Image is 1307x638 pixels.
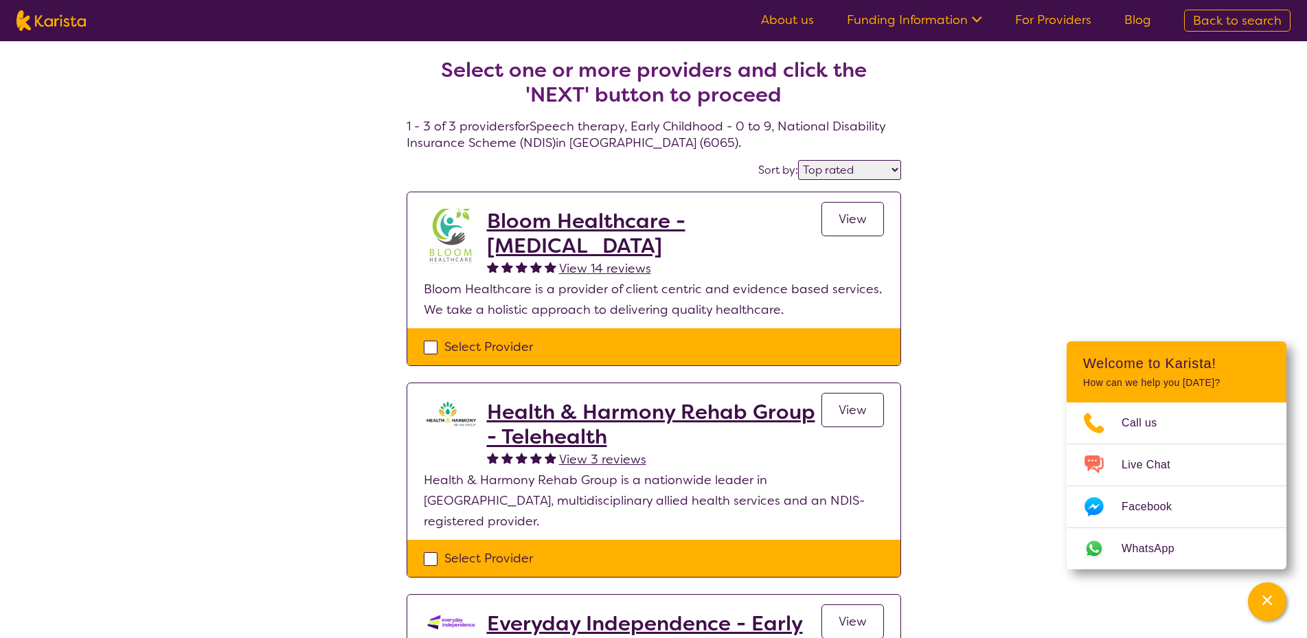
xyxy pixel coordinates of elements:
a: About us [761,12,814,28]
span: Live Chat [1122,455,1187,475]
span: View [839,211,867,227]
img: fullstar [516,452,527,464]
a: View 3 reviews [559,449,646,470]
a: Back to search [1184,10,1291,32]
img: kdssqoqrr0tfqzmv8ac0.png [424,611,479,633]
a: Blog [1124,12,1151,28]
span: View [839,402,867,418]
p: How can we help you [DATE]? [1083,377,1270,389]
span: WhatsApp [1122,538,1191,559]
p: Bloom Healthcare is a provider of client centric and evidence based services. We take a holistic ... [424,279,884,320]
a: For Providers [1015,12,1091,28]
a: Web link opens in a new tab. [1067,528,1286,569]
img: fullstar [516,261,527,273]
a: View 14 reviews [559,258,651,279]
img: fullstar [501,452,513,464]
span: View 3 reviews [559,451,646,468]
img: fullstar [530,452,542,464]
a: Funding Information [847,12,982,28]
img: fullstar [501,261,513,273]
p: Health & Harmony Rehab Group is a nationwide leader in [GEOGRAPHIC_DATA], multidisciplinary allie... [424,470,884,532]
div: Channel Menu [1067,341,1286,569]
span: Back to search [1193,12,1282,29]
img: fullstar [530,261,542,273]
span: Call us [1122,413,1174,433]
img: Karista logo [16,10,86,31]
button: Channel Menu [1248,582,1286,621]
a: Bloom Healthcare - [MEDICAL_DATA] [487,209,821,258]
img: fullstar [487,452,499,464]
a: Health & Harmony Rehab Group - Telehealth [487,400,821,449]
img: spuawodjbinfufaxyzcf.jpg [424,209,479,264]
label: Sort by: [758,163,798,177]
h2: Select one or more providers and click the 'NEXT' button to proceed [423,58,885,107]
ul: Choose channel [1067,402,1286,569]
img: fullstar [487,261,499,273]
img: ztak9tblhgtrn1fit8ap.png [424,400,479,427]
span: View 14 reviews [559,260,651,277]
h4: 1 - 3 of 3 providers for Speech therapy , Early Childhood - 0 to 9 , National Disability Insuranc... [407,25,901,151]
span: View [839,613,867,630]
img: fullstar [545,261,556,273]
img: fullstar [545,452,556,464]
h2: Welcome to Karista! [1083,355,1270,372]
span: Facebook [1122,497,1188,517]
a: View [821,393,884,427]
a: View [821,202,884,236]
